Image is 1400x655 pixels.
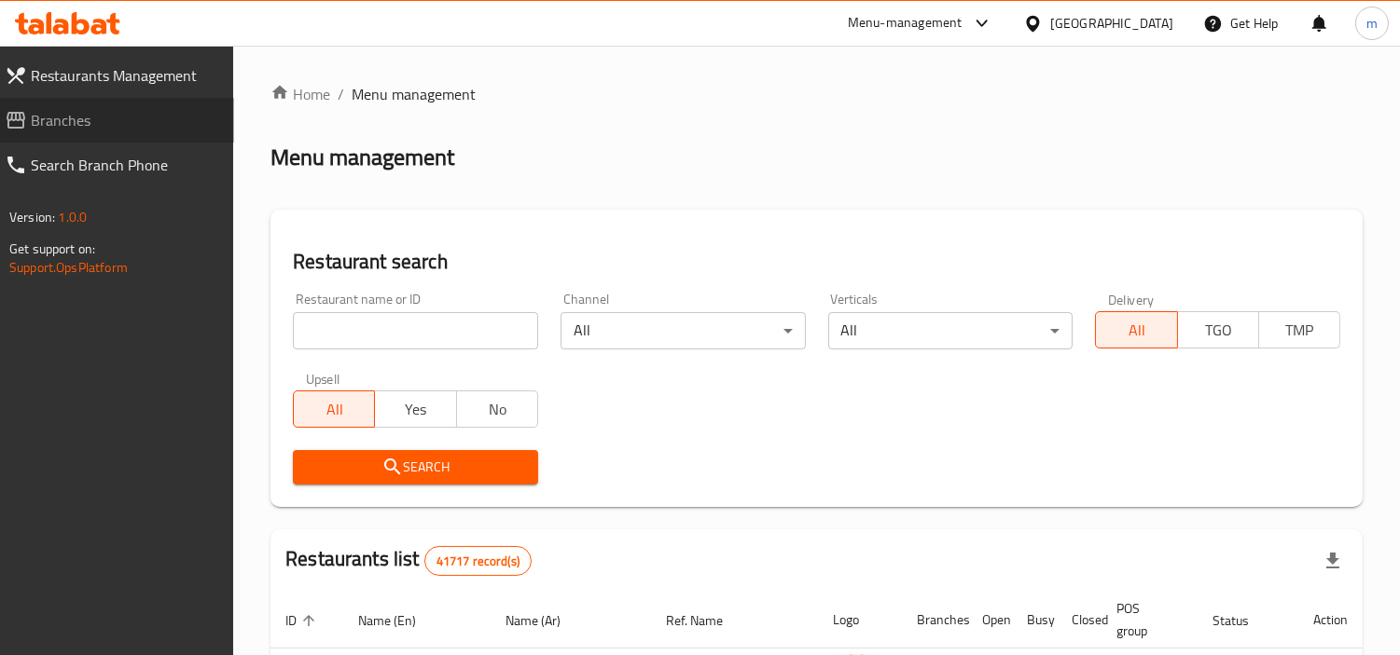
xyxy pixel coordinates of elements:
span: All [301,396,367,423]
span: Name (En) [358,609,440,632]
th: Action [1298,592,1363,648]
div: All [828,312,1074,349]
h2: Menu management [270,143,454,172]
div: [GEOGRAPHIC_DATA] [1050,13,1173,34]
button: All [1095,311,1177,348]
span: Ref. Name [666,609,747,632]
span: Status [1213,609,1273,632]
button: Search [293,450,538,484]
div: Export file [1310,539,1355,583]
button: Yes [374,390,456,428]
input: Search for restaurant name or ID.. [293,312,538,349]
span: ID [285,609,321,632]
span: Yes [382,396,449,423]
button: All [293,390,375,428]
div: Total records count [424,546,532,576]
label: Upsell [306,372,340,385]
span: Version: [9,205,55,229]
span: TMP [1267,317,1333,344]
h2: Restaurant search [293,248,1340,276]
span: Get support on: [9,237,95,261]
th: Branches [902,592,967,648]
th: Busy [1012,592,1057,648]
label: Delivery [1108,293,1155,306]
nav: breadcrumb [270,83,1363,105]
h2: Restaurants list [285,545,532,576]
th: Logo [818,592,902,648]
span: 1.0.0 [58,205,87,229]
th: Open [967,592,1012,648]
span: POS group [1116,597,1175,642]
span: Branches [31,109,219,131]
span: Name (Ar) [506,609,586,632]
span: Search Branch Phone [31,154,219,176]
th: Closed [1057,592,1102,648]
div: Menu-management [848,12,963,34]
li: / [338,83,344,105]
span: Menu management [352,83,476,105]
span: Restaurants Management [31,64,219,87]
span: Search [308,456,523,479]
span: m [1366,13,1378,34]
button: TGO [1177,311,1259,348]
span: 41717 record(s) [425,553,531,570]
button: No [456,390,538,428]
button: TMP [1258,311,1340,348]
span: No [464,396,531,423]
a: Support.OpsPlatform [9,255,128,280]
div: All [561,312,806,349]
a: Home [270,83,330,105]
span: TGO [1185,317,1252,344]
span: All [1103,317,1170,344]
